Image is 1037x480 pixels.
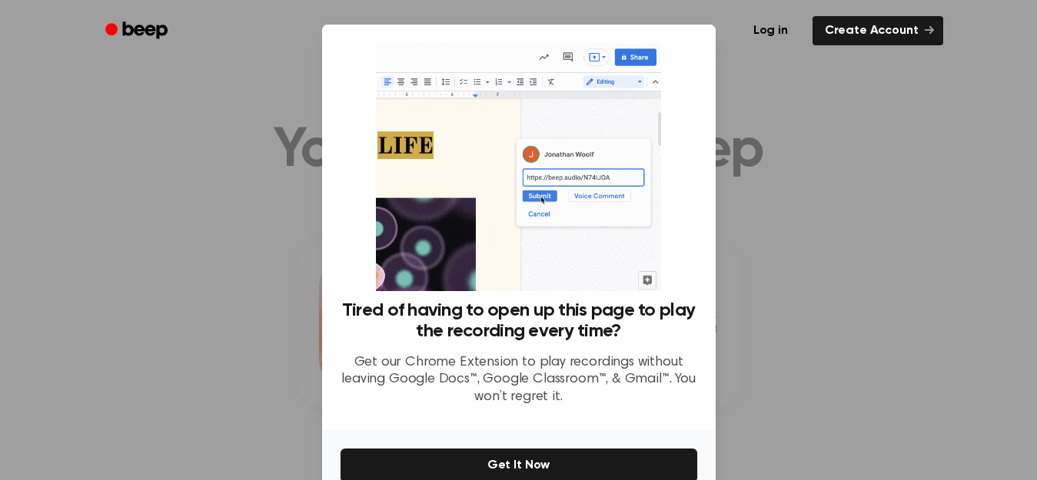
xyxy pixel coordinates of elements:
[813,16,943,45] a: Create Account
[738,13,803,48] a: Log in
[376,43,661,291] img: Beep extension in action
[341,300,697,342] h3: Tired of having to open up this page to play the recording every time?
[95,16,181,46] a: Beep
[341,354,697,406] p: Get our Chrome Extension to play recordings without leaving Google Docs™, Google Classroom™, & Gm...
